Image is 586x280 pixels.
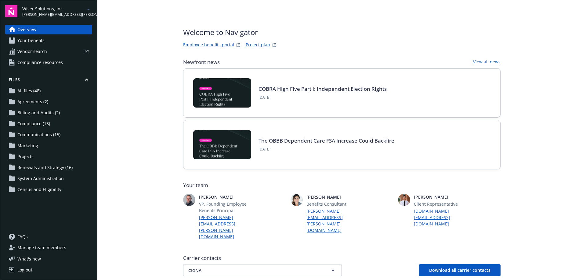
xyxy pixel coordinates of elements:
[5,152,92,161] a: Projects
[5,108,92,118] a: Billing and Audits (2)
[17,86,41,96] span: All files (48)
[271,41,278,49] a: projectPlanWebsite
[17,47,47,56] span: Vendor search
[199,201,259,214] span: VP, Founding Employee Benefits Principal
[306,201,366,207] span: Benefits Consultant
[183,264,342,276] button: CIGNA
[17,58,63,67] span: Compliance resources
[193,130,251,159] img: BLOG-Card Image - Compliance - OBBB Dep Care FSA - 08-01-25.jpg
[5,77,92,85] button: Files
[306,208,366,233] a: [PERSON_NAME][EMAIL_ADDRESS][PERSON_NAME][DOMAIN_NAME]
[5,130,92,140] a: Communications (15)
[17,108,60,118] span: Billing and Audits (2)
[235,41,242,49] a: striveWebsite
[17,185,61,194] span: Census and Eligibility
[429,267,490,273] span: Download all carrier contacts
[5,174,92,183] a: System Administration
[414,194,474,200] span: [PERSON_NAME]
[5,163,92,172] a: Renewals and Strategy (16)
[17,130,60,140] span: Communications (15)
[199,214,259,240] a: [PERSON_NAME][EMAIL_ADDRESS][PERSON_NAME][DOMAIN_NAME]
[5,243,92,253] a: Manage team members
[398,194,410,206] img: photo
[183,194,195,206] img: photo
[22,5,92,17] button: Wiser Solutions, Inc.[PERSON_NAME][EMAIL_ADDRESS][PERSON_NAME][DOMAIN_NAME]arrowDropDown
[5,25,92,34] a: Overview
[17,152,34,161] span: Projects
[183,41,234,49] a: Employee benefits portal
[259,137,394,144] a: The OBBB Dependent Care FSA Increase Could Backfire
[259,147,394,152] span: [DATE]
[17,256,41,262] span: What ' s new
[419,264,501,276] button: Download all carrier contacts
[259,95,387,100] span: [DATE]
[17,119,50,129] span: Compliance (13)
[17,243,66,253] span: Manage team members
[414,201,474,207] span: Client Representative
[5,47,92,56] a: Vendor search
[85,5,92,13] a: arrowDropDown
[5,58,92,67] a: Compliance resources
[5,185,92,194] a: Census and Eligibility
[414,208,474,227] a: [DOMAIN_NAME][EMAIL_ADDRESS][DOMAIN_NAME]
[17,97,48,107] span: Agreements (2)
[291,194,303,206] img: photo
[183,254,501,262] span: Carrier contacts
[22,12,85,17] span: [PERSON_NAME][EMAIL_ADDRESS][PERSON_NAME][DOMAIN_NAME]
[306,194,366,200] span: [PERSON_NAME]
[5,141,92,151] a: Marketing
[17,141,38,151] span: Marketing
[183,182,501,189] span: Your team
[5,232,92,242] a: FAQs
[5,36,92,45] a: Your benefits
[5,97,92,107] a: Agreements (2)
[183,58,220,66] span: Newfront news
[199,194,259,200] span: [PERSON_NAME]
[17,265,32,275] div: Log out
[17,163,73,172] span: Renewals and Strategy (16)
[17,36,45,45] span: Your benefits
[5,256,51,262] button: What's new
[183,27,278,38] span: Welcome to Navigator
[5,5,17,17] img: navigator-logo.svg
[22,5,85,12] span: Wiser Solutions, Inc.
[17,25,36,34] span: Overview
[259,85,387,92] a: COBRA High Five Part I: Independent Election Rights
[17,232,28,242] span: FAQs
[188,267,315,274] span: CIGNA
[17,174,64,183] span: System Administration
[5,86,92,96] a: All files (48)
[473,58,501,66] a: View all news
[5,119,92,129] a: Compliance (13)
[246,41,270,49] a: Project plan
[193,78,251,108] img: BLOG-Card Image - Compliance - COBRA High Five Pt 1 07-18-25.jpg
